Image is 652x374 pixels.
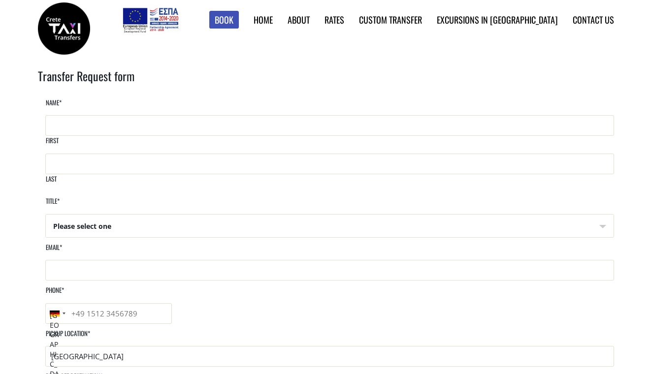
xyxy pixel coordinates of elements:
a: Rates [325,13,344,26]
img: Crete Taxi Transfers | Crete Taxi Transfers search results | Crete Taxi Transfers [38,2,90,55]
label: Phone [45,285,64,303]
a: Book [209,11,239,29]
label: Last [45,174,57,191]
label: Name [45,98,62,115]
label: Email [45,243,62,260]
label: First [45,136,59,153]
input: +49 1512 3456789 [45,303,172,324]
div: Selected country [46,304,68,323]
label: Pickup location [45,329,90,346]
label: Title [45,196,60,214]
img: e-bannersEUERDF180X90.jpg [121,5,180,34]
a: Contact us [573,13,614,26]
a: Custom Transfer [359,13,422,26]
a: Excursions in [GEOGRAPHIC_DATA] [437,13,558,26]
a: About [288,13,310,26]
a: Crete Taxi Transfers | Crete Taxi Transfers search results | Crete Taxi Transfers [38,22,90,32]
a: Home [254,13,273,26]
h2: Transfer Request form [38,67,614,98]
